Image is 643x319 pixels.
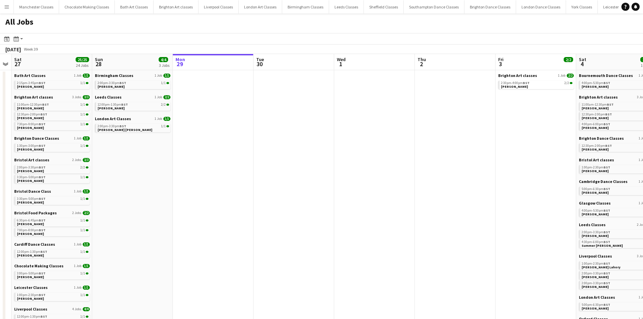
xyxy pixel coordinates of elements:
[329,0,364,14] button: Leeds Classes
[598,0,638,14] button: Leicester Classes
[5,46,21,53] div: [DATE]
[154,0,198,14] button: Brighton Art classes
[115,0,154,14] button: Bath Art Classes
[566,0,598,14] button: York Classes
[198,0,239,14] button: Liverpool Classes
[22,47,39,52] span: Week 39
[14,0,59,14] button: Manchester Classes
[464,0,516,14] button: Brighton Dance Classes
[282,0,329,14] button: Birmingham Classes
[239,0,282,14] button: London Art Classes
[59,0,115,14] button: Chocolate Making Classes
[404,0,464,14] button: Southampton Dance Classes
[516,0,566,14] button: London Dance Classes
[364,0,404,14] button: Sheffield Classes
